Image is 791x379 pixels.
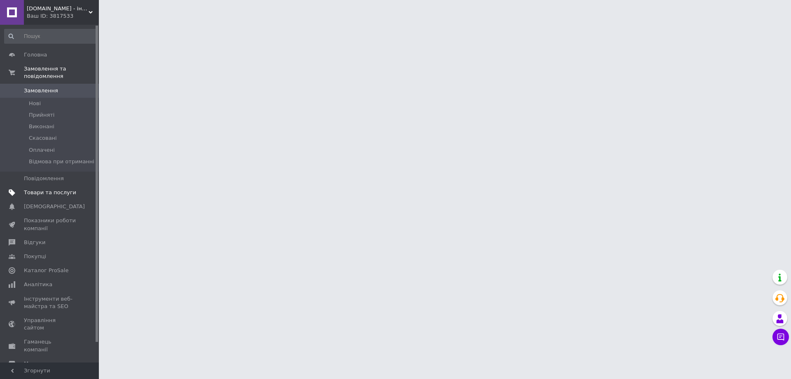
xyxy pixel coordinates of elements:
[24,189,76,196] span: Товари та послуги
[24,239,45,246] span: Відгуки
[24,175,64,182] span: Повідомлення
[24,317,76,332] span: Управління сайтом
[772,329,789,345] button: Чат з покупцем
[24,65,99,80] span: Замовлення та повідомлення
[29,146,55,154] span: Оплачені
[24,360,45,367] span: Маркет
[24,253,46,260] span: Покупці
[4,29,97,44] input: Пошук
[27,12,99,20] div: Ваш ID: 3817533
[29,134,57,142] span: Скасовані
[29,100,41,107] span: Нові
[24,281,52,288] span: Аналітика
[24,51,47,59] span: Головна
[24,338,76,353] span: Гаманець компанії
[24,87,58,94] span: Замовлення
[24,217,76,232] span: Показники роботи компанії
[29,158,94,165] span: Відмова при отриманні
[24,295,76,310] span: Інструменти веб-майстра та SEO
[24,267,68,274] span: Каталог ProSale
[24,203,85,210] span: [DEMOGRAPHIC_DATA]
[27,5,89,12] span: Nemo.market - інтернет-магазин для тварин
[29,123,54,130] span: Виконані
[29,111,54,119] span: Прийняті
